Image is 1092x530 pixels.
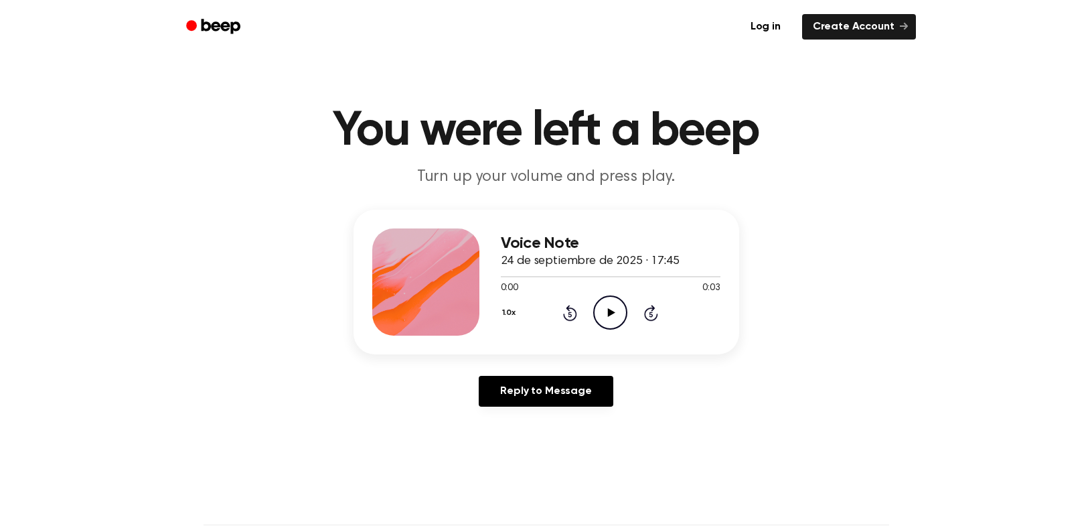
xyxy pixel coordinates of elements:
[702,281,720,295] span: 0:03
[501,281,518,295] span: 0:00
[737,11,794,42] a: Log in
[501,302,521,324] button: 1.0x
[479,376,613,407] a: Reply to Message
[177,14,252,40] a: Beep
[501,235,720,253] h3: Voice Note
[501,255,680,267] span: 24 de septiembre de 2025 · 17:45
[802,14,916,40] a: Create Account
[289,166,803,188] p: Turn up your volume and press play.
[204,107,889,155] h1: You were left a beep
